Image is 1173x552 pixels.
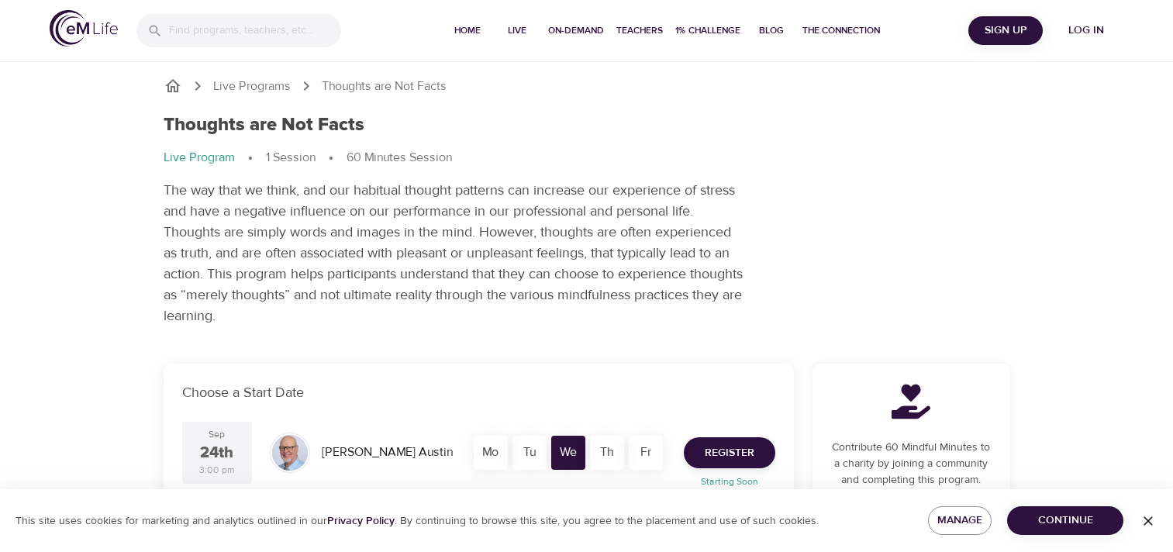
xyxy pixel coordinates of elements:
[590,436,624,470] div: Th
[449,22,486,39] span: Home
[674,474,785,488] p: Starting Soon
[474,436,508,470] div: Mo
[1055,21,1117,40] span: Log in
[705,443,754,463] span: Register
[499,22,536,39] span: Live
[629,436,663,470] div: Fr
[327,514,395,528] a: Privacy Policy
[1049,16,1123,45] button: Log in
[347,149,452,167] p: 60 Minutes Session
[164,180,745,326] p: The way that we think, and our habitual thought patterns can increase our experience of stress an...
[209,428,225,441] div: Sep
[1019,511,1111,530] span: Continue
[164,149,1010,167] nav: breadcrumb
[164,149,235,167] p: Live Program
[316,437,459,467] div: [PERSON_NAME] Austin
[512,436,547,470] div: Tu
[802,22,880,39] span: The Connection
[199,464,235,477] div: 3:00 pm
[169,14,341,47] input: Find programs, teachers, etc...
[831,440,992,488] p: Contribute 60 Mindful Minutes to a charity by joining a community and completing this program.
[616,22,663,39] span: Teachers
[50,10,118,47] img: logo
[266,149,316,167] p: 1 Session
[684,437,775,468] button: Register
[940,511,980,530] span: Manage
[551,436,585,470] div: We
[928,506,992,535] button: Manage
[975,21,1037,40] span: Sign Up
[675,22,740,39] span: 1% Challenge
[1007,506,1123,535] button: Continue
[968,16,1043,45] button: Sign Up
[164,77,1010,95] nav: breadcrumb
[548,22,604,39] span: On-Demand
[753,22,790,39] span: Blog
[200,442,233,464] div: 24th
[182,382,775,403] p: Choose a Start Date
[213,78,291,95] a: Live Programs
[164,114,364,136] h1: Thoughts are Not Facts
[322,78,447,95] p: Thoughts are Not Facts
